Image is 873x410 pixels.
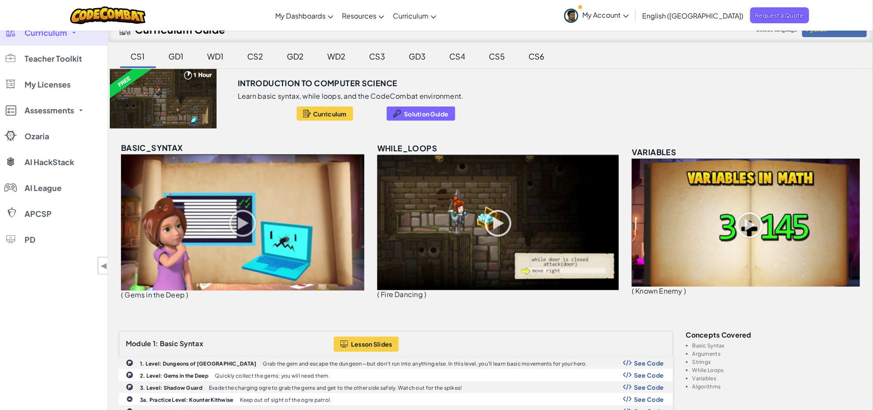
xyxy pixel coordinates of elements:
[693,359,862,365] li: Strings
[126,339,152,348] span: Module
[126,359,134,367] img: IconChallengeLevel.svg
[693,351,862,357] li: Arguments
[632,159,860,287] img: variables_unlocked.png
[122,46,154,66] div: CS1
[271,4,338,27] a: My Dashboards
[334,337,399,352] button: Lesson Slides
[564,9,578,23] img: avatar
[215,373,330,379] p: Quickly collect the gems; you will need them.
[119,381,673,393] a: 3. Level: Shadow Guard Evade the charging ogre to grab the gems and get to the other side safely....
[638,4,748,27] a: English ([GEOGRAPHIC_DATA])
[238,92,464,100] p: Learn basic syntax, while loops, and the CodeCombat environment.
[279,46,313,66] div: GD2
[140,372,208,379] b: 2. Level: Gems in the Deep
[632,286,634,295] span: (
[377,143,437,153] span: while_loops
[25,184,62,192] span: AI League
[401,46,435,66] div: GD3
[693,343,862,348] li: Basic Syntax
[686,331,862,338] h3: Concepts covered
[121,290,123,299] span: (
[25,132,49,140] span: Ozaria
[342,11,376,20] span: Resources
[313,110,347,117] span: Curriculum
[634,360,664,366] span: See Code
[381,290,423,299] span: Fire Dancing
[693,384,862,389] li: Algorithms
[160,339,203,348] span: Basic Syntax
[119,369,673,381] a: 2. Level: Gems in the Deep Quickly collect the gems; you will need them. Show Code Logo See Code
[623,360,632,366] img: Show Code Logo
[275,11,326,20] span: My Dashboards
[393,11,429,20] span: Curriculum
[25,106,74,114] span: Assessments
[119,357,673,369] a: 1. Level: Dungeons of [GEOGRAPHIC_DATA] Grab the gem and escape the dungeon—but don’t run into an...
[441,46,474,66] div: CS4
[209,385,462,391] p: Evade the charging ogre to grab the gems and get to the other side safely. Watch out for the spikes!
[424,290,426,299] span: )
[140,360,257,367] b: 1. Level: Dungeons of [GEOGRAPHIC_DATA]
[481,46,514,66] div: CS5
[361,46,394,66] div: CS3
[351,341,392,347] span: Lesson Slides
[632,147,677,157] span: variables
[643,11,744,20] span: English ([GEOGRAPHIC_DATA])
[387,106,455,121] button: Solution Guide
[25,55,82,63] span: Teacher Toolkit
[121,154,364,291] img: basic_syntax_unlocked.png
[25,81,71,88] span: My Licenses
[124,290,185,299] span: Gems in the Deep
[377,290,379,299] span: (
[239,46,272,66] div: CS2
[126,371,134,379] img: IconChallengeLevel.svg
[240,397,332,403] p: Keep out of sight of the ogre patrol.
[623,384,632,390] img: Show Code Logo
[319,46,354,66] div: WD2
[238,77,398,90] h3: Introduction to Computer Science
[263,361,587,366] p: Grab the gem and escape the dungeon—but don’t run into anything else. In this level, you’ll learn...
[623,372,632,378] img: Show Code Logo
[684,286,686,295] span: )
[119,393,673,405] a: 3a. Practice Level: Kounter Kithwise Keep out of sight of the ogre patrol. Show Code Logo See Code
[199,46,233,66] div: WD1
[297,106,353,121] button: Curriculum
[634,384,664,391] span: See Code
[338,4,388,27] a: Resources
[153,339,158,348] span: 1:
[25,29,67,37] span: Curriculum
[388,4,441,27] a: Curriculum
[404,110,449,117] span: Solution Guide
[135,23,226,35] h2: Curriculum Guide
[25,158,74,166] span: AI HackStack
[140,385,202,391] b: 3. Level: Shadow Guard
[634,372,664,379] span: See Code
[140,397,233,403] b: 3a. Practice Level: Kounter Kithwise
[520,46,553,66] div: CS6
[636,286,683,295] span: Known Enemy
[121,143,183,153] span: basic_syntax
[693,376,862,381] li: Variables
[377,155,619,290] img: while_loops_unlocked.png
[160,46,193,66] div: GD1
[634,396,664,403] span: See Code
[70,6,146,24] img: CodeCombat logo
[750,7,809,23] a: Request a Quote
[100,260,108,272] span: ◀
[126,396,133,403] img: IconPracticeLevel.svg
[126,383,134,391] img: IconChallengeLevel.svg
[560,2,633,29] a: My Account
[693,367,862,373] li: While Loops
[623,396,632,402] img: Show Code Logo
[186,290,188,299] span: )
[583,10,629,19] span: My Account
